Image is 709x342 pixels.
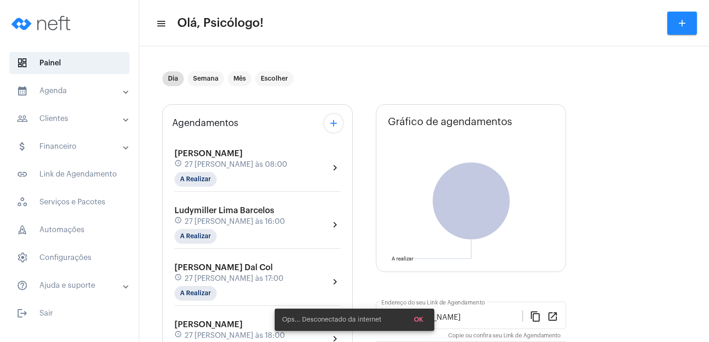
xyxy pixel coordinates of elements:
[17,141,124,152] mat-panel-title: Financeiro
[448,333,561,339] mat-hint: Copie ou confira seu Link de Agendamento
[530,310,541,322] mat-icon: content_copy
[174,206,274,215] span: Ludymiller Lima Barcelos
[6,135,139,158] mat-expansion-panel-header: sidenav iconFinanceiro
[174,229,217,244] mat-chip: A Realizar
[174,149,243,158] span: [PERSON_NAME]
[17,85,124,96] mat-panel-title: Agenda
[17,113,28,124] mat-icon: sidenav icon
[17,169,28,180] mat-icon: sidenav icon
[329,219,341,230] mat-icon: chevron_right
[228,71,251,86] mat-chip: Mês
[174,320,243,329] span: [PERSON_NAME]
[381,313,522,322] input: Link
[17,224,28,235] span: sidenav icon
[174,273,183,284] mat-icon: schedule
[17,280,124,291] mat-panel-title: Ajuda e suporte
[174,159,183,170] mat-icon: schedule
[6,274,139,297] mat-expansion-panel-header: sidenav iconAjuda e suporte
[6,80,139,102] mat-expansion-panel-header: sidenav iconAgenda
[329,162,341,173] mat-icon: chevron_right
[9,247,129,269] span: Configurações
[9,163,129,185] span: Link de Agendamento
[255,71,294,86] mat-chip: Escolher
[172,118,238,128] span: Agendamentos
[156,18,165,29] mat-icon: sidenav icon
[329,276,341,287] mat-icon: chevron_right
[17,85,28,96] mat-icon: sidenav icon
[17,308,28,319] mat-icon: sidenav icon
[9,191,129,213] span: Serviços e Pacotes
[187,71,224,86] mat-chip: Semana
[185,160,287,169] span: 27 [PERSON_NAME] às 08:00
[17,141,28,152] mat-icon: sidenav icon
[547,310,558,322] mat-icon: open_in_new
[162,71,184,86] mat-chip: Dia
[174,216,183,227] mat-icon: schedule
[282,315,381,324] span: Ops... Desconectado da internet
[177,16,264,31] span: Olá, Psicólogo!
[174,172,217,187] mat-chip: A Realizar
[6,108,139,130] mat-expansion-panel-header: sidenav iconClientes
[185,274,284,283] span: 27 [PERSON_NAME] às 17:00
[9,302,129,324] span: Sair
[388,116,512,127] span: Gráfico de agendamentos
[9,219,129,241] span: Automações
[174,286,217,301] mat-chip: A Realizar
[17,113,124,124] mat-panel-title: Clientes
[17,57,28,69] span: sidenav icon
[328,118,339,129] mat-icon: add
[17,196,28,208] span: sidenav icon
[174,330,183,341] mat-icon: schedule
[677,18,688,29] mat-icon: add
[17,280,28,291] mat-icon: sidenav icon
[7,5,77,42] img: logo-neft-novo-2.png
[185,217,285,226] span: 27 [PERSON_NAME] às 16:00
[17,252,28,263] span: sidenav icon
[406,311,431,328] button: OK
[392,256,413,261] text: A realizar
[174,263,273,272] span: [PERSON_NAME] Dal Col
[9,52,129,74] span: Painel
[414,317,423,323] span: OK
[185,331,285,340] span: 27 [PERSON_NAME] às 18:00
